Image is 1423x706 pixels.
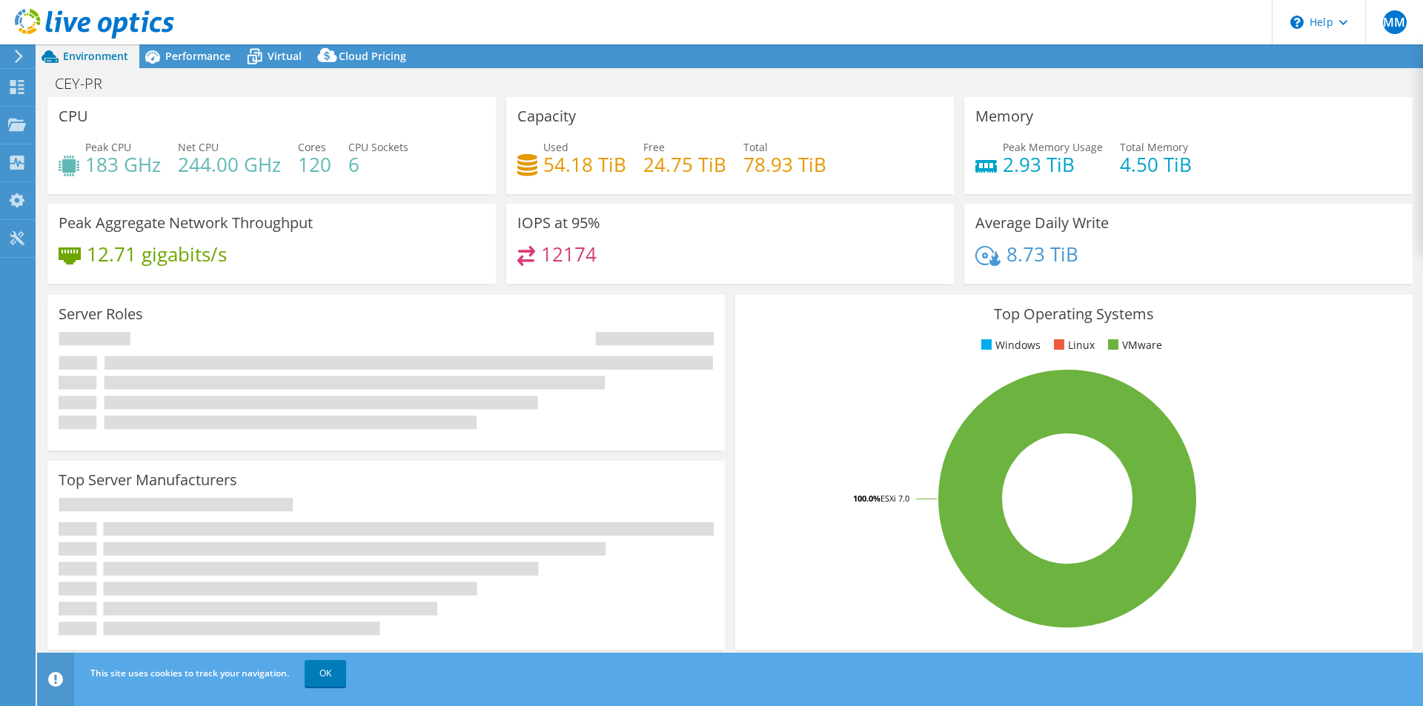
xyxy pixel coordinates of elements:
h3: IOPS at 95% [517,215,600,231]
span: This site uses cookies to track your navigation. [90,667,289,679]
span: Peak CPU [85,140,131,154]
svg: \n [1290,16,1304,29]
span: Virtual [268,49,302,63]
span: Peak Memory Usage [1003,140,1103,154]
h3: Server Roles [59,306,143,322]
h4: 12.71 gigabits/s [87,246,227,262]
h1: CEY-PR [48,76,125,92]
span: Environment [63,49,128,63]
h3: Memory [975,108,1033,124]
span: Total [743,140,768,154]
span: Cloud Pricing [339,49,406,63]
span: Performance [165,49,230,63]
span: MM [1383,10,1407,34]
h4: 2.93 TiB [1003,156,1103,173]
h4: 12174 [541,246,597,262]
h3: Top Operating Systems [746,306,1402,322]
h4: 8.73 TiB [1006,246,1078,262]
a: OK [305,660,346,687]
h4: 78.93 TiB [743,156,826,173]
h4: 120 [298,156,331,173]
tspan: 100.0% [853,493,880,504]
h4: 244.00 GHz [178,156,281,173]
span: Used [543,140,568,154]
h3: Average Daily Write [975,215,1109,231]
h4: 24.75 TiB [643,156,726,173]
h3: Peak Aggregate Network Throughput [59,215,313,231]
tspan: ESXi 7.0 [880,493,909,504]
h4: 6 [348,156,408,173]
h3: CPU [59,108,88,124]
li: Windows [978,337,1041,353]
span: Free [643,140,665,154]
li: VMware [1104,337,1162,353]
h4: 4.50 TiB [1120,156,1192,173]
h3: Top Server Manufacturers [59,472,237,488]
h4: 54.18 TiB [543,156,626,173]
h4: 183 GHz [85,156,161,173]
span: Cores [298,140,326,154]
span: Net CPU [178,140,219,154]
span: Total Memory [1120,140,1188,154]
span: CPU Sockets [348,140,408,154]
h3: Capacity [517,108,576,124]
li: Linux [1050,337,1095,353]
